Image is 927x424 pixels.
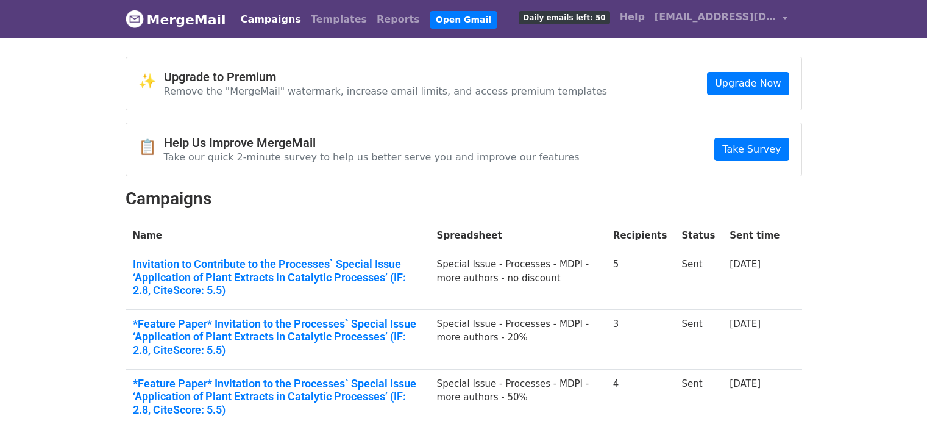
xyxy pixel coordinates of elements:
[714,138,789,161] a: Take Survey
[164,85,608,98] p: Remove the "MergeMail" watermark, increase email limits, and access premium templates
[430,11,497,29] a: Open Gmail
[606,309,675,369] td: 3
[674,221,722,250] th: Status
[430,221,606,250] th: Spreadsheet
[126,7,226,32] a: MergeMail
[138,73,164,90] span: ✨
[722,221,787,250] th: Sent time
[519,11,609,24] span: Daily emails left: 50
[164,151,580,163] p: Take our quick 2-minute survey to help us better serve you and improve our features
[133,377,422,417] a: *Feature Paper* Invitation to the Processes` Special Issue ‘Application of Plant Extracts in Cata...
[674,250,722,310] td: Sent
[133,257,422,297] a: Invitation to Contribute to the Processes` Special Issue ‘Application of Plant Extracts in Cataly...
[133,317,422,357] a: *Feature Paper* Invitation to the Processes` Special Issue ‘Application of Plant Extracts in Cata...
[126,189,802,209] h2: Campaigns
[126,221,430,250] th: Name
[164,70,608,84] h4: Upgrade to Premium
[126,10,144,28] img: MergeMail logo
[430,250,606,310] td: Special Issue - Processes - MDPI - more authors - no discount
[372,7,425,32] a: Reports
[606,250,675,310] td: 5
[615,5,650,29] a: Help
[730,318,761,329] a: [DATE]
[430,309,606,369] td: Special Issue - Processes - MDPI - more authors - 20%
[730,259,761,270] a: [DATE]
[655,10,776,24] span: [EMAIL_ADDRESS][DOMAIN_NAME]
[606,221,675,250] th: Recipients
[730,378,761,389] a: [DATE]
[138,138,164,156] span: 📋
[674,309,722,369] td: Sent
[236,7,306,32] a: Campaigns
[514,5,614,29] a: Daily emails left: 50
[650,5,792,34] a: [EMAIL_ADDRESS][DOMAIN_NAME]
[707,72,789,95] a: Upgrade Now
[164,135,580,150] h4: Help Us Improve MergeMail
[306,7,372,32] a: Templates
